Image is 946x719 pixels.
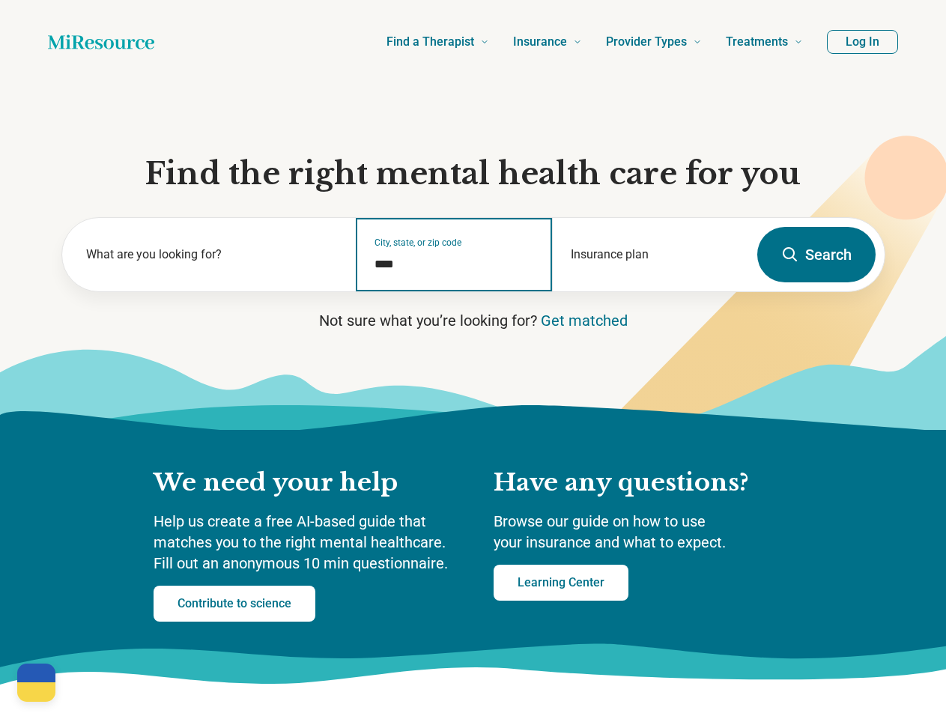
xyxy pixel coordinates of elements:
[386,31,474,52] span: Find a Therapist
[386,12,489,72] a: Find a Therapist
[513,12,582,72] a: Insurance
[154,511,464,574] p: Help us create a free AI-based guide that matches you to the right mental healthcare. Fill out an...
[606,31,687,52] span: Provider Types
[827,30,898,54] button: Log In
[86,246,339,264] label: What are you looking for?
[606,12,702,72] a: Provider Types
[494,511,793,553] p: Browse our guide on how to use your insurance and what to expect.
[757,227,876,282] button: Search
[48,27,154,57] a: Home page
[154,586,315,622] a: Contribute to science
[61,310,885,331] p: Not sure what you’re looking for?
[513,31,567,52] span: Insurance
[154,467,464,499] h2: We need your help
[494,467,793,499] h2: Have any questions?
[541,312,628,330] a: Get matched
[61,154,885,193] h1: Find the right mental health care for you
[726,31,788,52] span: Treatments
[494,565,628,601] a: Learning Center
[726,12,803,72] a: Treatments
